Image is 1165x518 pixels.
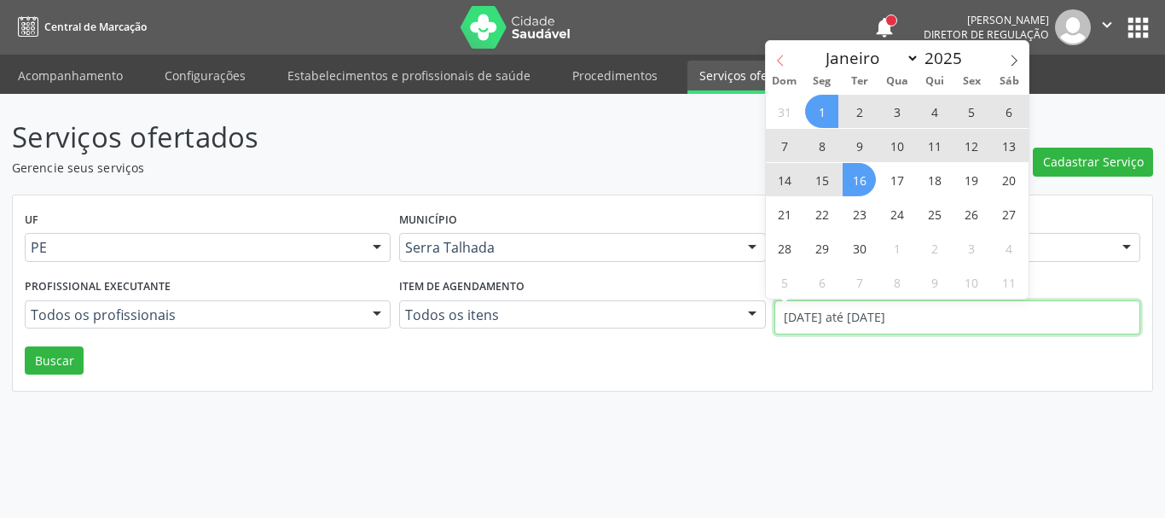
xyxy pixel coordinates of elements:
[805,129,838,162] span: Setembro 8, 2025
[918,163,951,196] span: Setembro 18, 2025
[1055,9,1091,45] img: img
[1123,13,1153,43] button: apps
[955,129,988,162] span: Setembro 12, 2025
[1091,9,1123,45] button: 
[918,231,951,265] span: Outubro 2, 2025
[6,61,135,90] a: Acompanhamento
[953,76,991,87] span: Sex
[993,163,1026,196] span: Setembro 20, 2025
[924,13,1049,27] div: [PERSON_NAME]
[919,47,976,69] input: Year
[918,197,951,230] span: Setembro 25, 2025
[805,95,838,128] span: Setembro 1, 2025
[1043,153,1144,171] span: Cadastrar Serviço
[993,129,1026,162] span: Setembro 13, 2025
[843,129,876,162] span: Setembro 9, 2025
[993,95,1026,128] span: Setembro 6, 2025
[918,265,951,299] span: Outubro 9, 2025
[955,163,988,196] span: Setembro 19, 2025
[768,129,801,162] span: Setembro 7, 2025
[805,231,838,265] span: Setembro 29, 2025
[405,239,730,256] span: Serra Talhada
[768,197,801,230] span: Setembro 21, 2025
[31,306,356,323] span: Todos os profissionais
[924,27,1049,42] span: Diretor de regulação
[880,95,913,128] span: Setembro 3, 2025
[955,231,988,265] span: Outubro 3, 2025
[1033,148,1153,177] button: Cadastrar Serviço
[841,76,878,87] span: Ter
[399,207,457,234] label: Município
[805,197,838,230] span: Setembro 22, 2025
[880,163,913,196] span: Setembro 17, 2025
[44,20,147,34] span: Central de Marcação
[31,239,356,256] span: PE
[275,61,542,90] a: Estabelecimentos e profissionais de saúde
[774,300,1140,335] input: Selecione um intervalo
[955,95,988,128] span: Setembro 5, 2025
[818,46,920,70] select: Month
[991,76,1029,87] span: Sáb
[768,231,801,265] span: Setembro 28, 2025
[843,95,876,128] span: Setembro 2, 2025
[405,306,730,323] span: Todos os itens
[12,13,147,41] a: Central de Marcação
[918,129,951,162] span: Setembro 11, 2025
[25,207,38,234] label: UF
[993,265,1026,299] span: Outubro 11, 2025
[803,76,841,87] span: Seg
[12,159,811,177] p: Gerencie seus serviços
[880,231,913,265] span: Outubro 1, 2025
[993,197,1026,230] span: Setembro 27, 2025
[1098,15,1116,34] i: 
[878,76,916,87] span: Qua
[955,197,988,230] span: Setembro 26, 2025
[843,163,876,196] span: Setembro 16, 2025
[918,95,951,128] span: Setembro 4, 2025
[25,346,84,375] button: Buscar
[12,116,811,159] p: Serviços ofertados
[880,265,913,299] span: Outubro 8, 2025
[153,61,258,90] a: Configurações
[843,265,876,299] span: Outubro 7, 2025
[872,15,896,39] button: notifications
[768,163,801,196] span: Setembro 14, 2025
[560,61,669,90] a: Procedimentos
[768,265,801,299] span: Outubro 5, 2025
[805,163,838,196] span: Setembro 15, 2025
[993,231,1026,265] span: Outubro 4, 2025
[768,95,801,128] span: Agosto 31, 2025
[805,265,838,299] span: Outubro 6, 2025
[766,76,803,87] span: Dom
[880,129,913,162] span: Setembro 10, 2025
[25,274,171,300] label: Profissional executante
[399,274,525,300] label: Item de agendamento
[916,76,953,87] span: Qui
[687,61,816,94] a: Serviços ofertados
[880,197,913,230] span: Setembro 24, 2025
[843,197,876,230] span: Setembro 23, 2025
[955,265,988,299] span: Outubro 10, 2025
[843,231,876,265] span: Setembro 30, 2025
